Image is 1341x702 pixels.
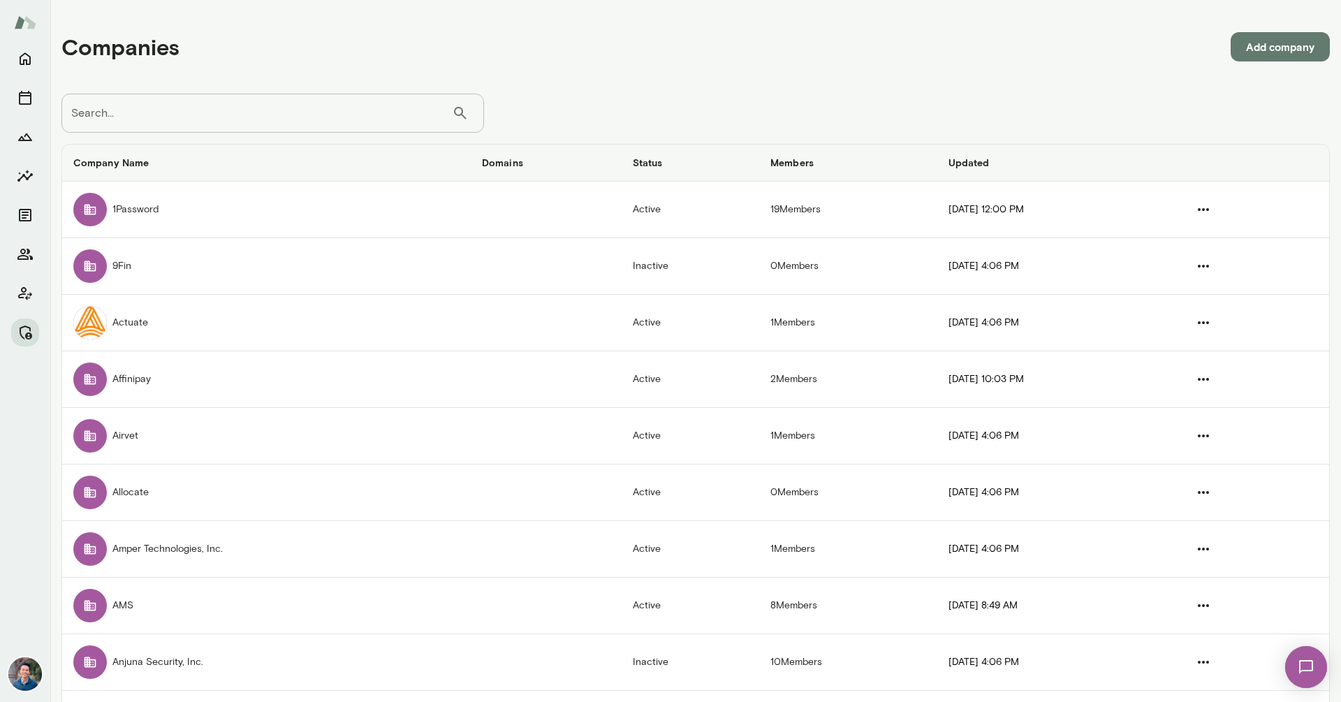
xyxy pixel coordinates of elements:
td: [DATE] 4:06 PM [937,408,1170,465]
td: Active [622,465,759,521]
td: Allocate [62,465,471,521]
h6: Domains [482,156,610,170]
td: Airvet [62,408,471,465]
td: Actuate [62,295,471,351]
h4: Companies [61,34,179,60]
button: Documents [11,201,39,229]
td: Anjuna Security, Inc. [62,634,471,691]
h6: Updated [948,156,1159,170]
img: Alex Yu [8,657,42,691]
button: Manage [11,319,39,346]
td: Inactive [622,634,759,691]
td: 2 Members [759,351,937,408]
td: [DATE] 4:06 PM [937,634,1170,691]
td: 19 Members [759,182,937,238]
h6: Status [633,156,748,170]
td: 1 Members [759,295,937,351]
td: 1Password [62,182,471,238]
td: [DATE] 4:06 PM [937,295,1170,351]
td: 10 Members [759,634,937,691]
td: Active [622,578,759,634]
td: [DATE] 4:06 PM [937,521,1170,578]
td: [DATE] 4:06 PM [937,465,1170,521]
td: 0 Members [759,238,937,295]
button: Client app [11,279,39,307]
h6: Members [770,156,925,170]
h6: Company Name [73,156,460,170]
td: 1 Members [759,521,937,578]
td: Active [622,182,759,238]
td: 0 Members [759,465,937,521]
td: 9Fin [62,238,471,295]
img: Mento [14,9,36,36]
td: Active [622,521,759,578]
td: [DATE] 10:03 PM [937,351,1170,408]
td: AMS [62,578,471,634]
button: Growth Plan [11,123,39,151]
button: Members [11,240,39,268]
td: Inactive [622,238,759,295]
button: Home [11,45,39,73]
button: Add company [1231,32,1330,61]
td: [DATE] 12:00 PM [937,182,1170,238]
td: Active [622,351,759,408]
td: Affinipay [62,351,471,408]
td: Active [622,295,759,351]
button: Sessions [11,84,39,112]
button: Insights [11,162,39,190]
td: 8 Members [759,578,937,634]
td: [DATE] 4:06 PM [937,238,1170,295]
td: [DATE] 8:49 AM [937,578,1170,634]
td: Active [622,408,759,465]
td: 1 Members [759,408,937,465]
td: Amper Technologies, Inc. [62,521,471,578]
